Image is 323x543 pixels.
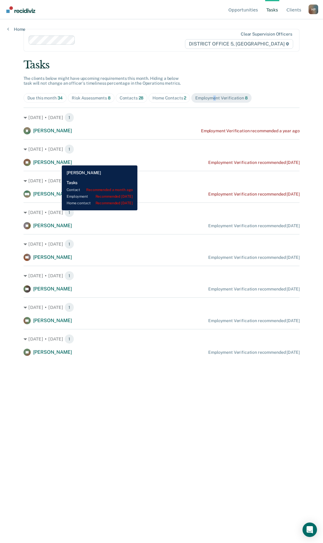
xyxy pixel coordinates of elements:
[6,6,35,13] img: Recidiviz
[24,239,300,249] div: [DATE] • [DATE] 1
[195,96,248,101] div: Employment Verification
[64,208,74,217] span: 1
[27,96,63,101] div: Due this month
[208,287,299,292] div: Employment Verification recommended [DATE]
[24,59,300,71] div: Tasks
[24,334,300,344] div: [DATE] • [DATE] 1
[24,303,300,312] div: [DATE] • [DATE] 1
[208,192,299,197] div: Employment Verification recommended [DATE]
[33,318,72,323] span: [PERSON_NAME]
[24,176,300,186] div: [DATE] • [DATE] 1
[208,255,299,260] div: Employment Verification recommended [DATE]
[24,271,300,281] div: [DATE] • [DATE] 1
[139,96,144,100] span: 28
[64,271,74,281] span: 1
[33,349,72,355] span: [PERSON_NAME]
[64,303,74,312] span: 1
[72,96,111,101] div: Risk Assessments
[241,32,292,37] div: Clear supervision officers
[184,96,186,100] span: 2
[64,334,74,344] span: 1
[309,5,318,14] div: H P
[33,223,72,228] span: [PERSON_NAME]
[24,113,300,122] div: [DATE] • [DATE] 1
[33,128,72,133] span: [PERSON_NAME]
[24,208,300,217] div: [DATE] • [DATE] 1
[201,128,300,133] div: Employment Verification recommended a year ago
[64,176,74,186] span: 1
[208,160,299,165] div: Employment Verification recommended [DATE]
[64,144,74,154] span: 1
[64,239,74,249] span: 1
[64,113,74,122] span: 1
[58,96,63,100] span: 34
[208,318,299,323] div: Employment Verification recommended [DATE]
[33,286,72,292] span: [PERSON_NAME]
[185,39,293,49] span: DISTRICT OFFICE 5, [GEOGRAPHIC_DATA]
[24,76,181,86] span: The clients below might have upcoming requirements this month. Hiding a below task will not chang...
[33,159,72,165] span: [PERSON_NAME]
[33,191,72,197] span: [PERSON_NAME]
[208,350,299,355] div: Employment Verification recommended [DATE]
[120,96,144,101] div: Contacts
[208,223,299,228] div: Employment Verification recommended [DATE]
[24,144,300,154] div: [DATE] • [DATE] 1
[33,254,72,260] span: [PERSON_NAME]
[303,523,317,537] div: Open Intercom Messenger
[108,96,111,100] span: 8
[245,96,248,100] span: 8
[7,27,25,32] a: Home
[309,5,318,14] button: Profile dropdown button
[152,96,186,101] div: Home Contacts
